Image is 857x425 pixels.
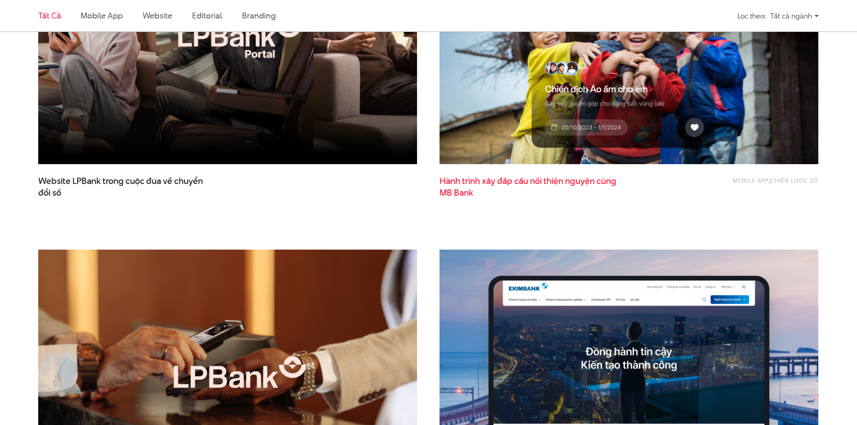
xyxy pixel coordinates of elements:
a: Website [143,10,172,21]
a: Branding [242,10,275,21]
span: đổi số [38,187,61,199]
span: Website LPBank trong cuộc đua về chuyển [38,175,218,198]
a: Mobile app [81,10,122,21]
div: , [667,175,818,193]
div: Tất cả ngành [770,8,819,24]
a: Hành trình xây đắp cầu nối thiện nguyện cùngMB Bank [440,175,619,198]
a: Tất cả [38,10,61,21]
a: Mobile app [733,176,769,184]
a: Chiến lược số [770,176,818,184]
div: Lọc theo: [737,8,766,24]
a: Website LPBank trong cuộc đua về chuyểnđổi số [38,175,218,198]
span: Hành trình xây đắp cầu nối thiện nguyện cùng [440,175,619,198]
a: Editorial [192,10,222,21]
span: MB Bank [440,187,473,199]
